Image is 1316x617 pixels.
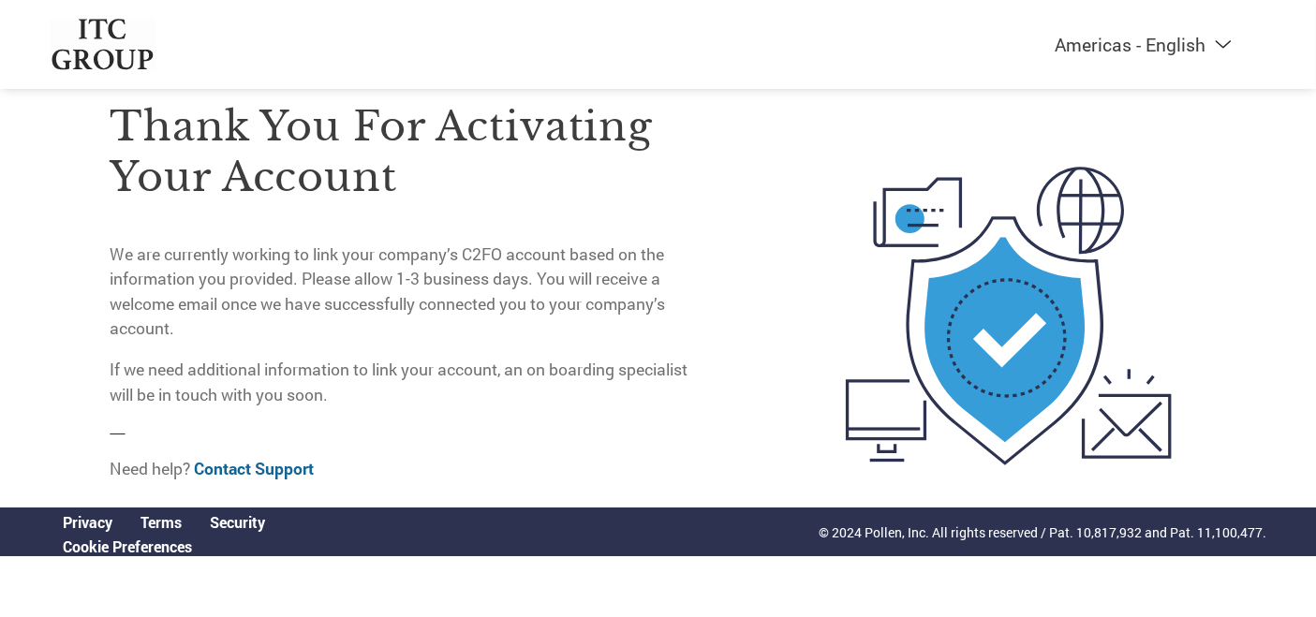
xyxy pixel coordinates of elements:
a: Terms [141,512,183,532]
a: Cookie Preferences, opens a dedicated popup modal window [64,536,193,556]
h3: Thank you for activating your account [111,101,702,202]
img: ITC Group [50,19,156,70]
div: Open Cookie Preferences Modal [50,536,280,556]
img: activated [811,61,1205,571]
a: Privacy [64,512,113,532]
a: Contact Support [195,458,315,479]
div: — [111,61,702,498]
p: We are currently working to link your company’s C2FO account based on the information you provide... [111,242,702,342]
a: Security [211,512,266,532]
p: If we need additional information to link your account, an on boarding specialist will be in touc... [111,358,702,407]
p: © 2024 Pollen, Inc. All rights reserved / Pat. 10,817,932 and Pat. 11,100,477. [820,522,1267,542]
p: Need help? [111,457,702,481]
